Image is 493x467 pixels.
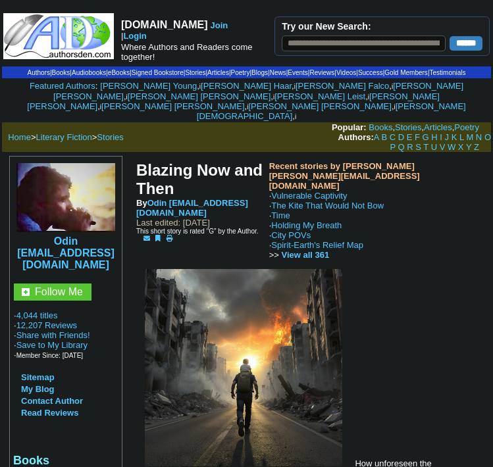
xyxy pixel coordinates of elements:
[271,240,363,250] a: Spirit-Earth's Relief Map
[123,31,146,41] b: Login
[16,340,88,350] a: Save to My Library
[271,210,290,220] a: Time
[407,142,413,152] a: R
[108,69,130,76] a: eBooks
[17,235,115,270] a: Odin [EMAIL_ADDRESS][DOMAIN_NAME]
[440,132,442,142] a: I
[466,142,471,152] a: Y
[27,91,440,111] a: [PERSON_NAME] [PERSON_NAME]
[16,320,78,330] a: 12,207 Reviews
[21,372,55,382] a: Sitemap
[374,132,379,142] a: A
[211,20,228,30] a: Join
[132,69,184,76] a: Signed Bookstore
[101,101,244,111] a: [PERSON_NAME] [PERSON_NAME]
[21,396,83,406] a: Contact Author
[431,132,437,142] a: H
[295,113,296,120] font: i
[452,132,457,142] a: K
[269,161,420,191] b: Recent stories by [PERSON_NAME] [PERSON_NAME][EMAIL_ADDRESS][DOMAIN_NAME]
[72,69,106,76] a: Audiobooks
[16,352,84,359] font: Member Since: [DATE]
[136,161,263,197] font: Blazing Now and Then
[136,228,259,235] font: This short story is rated "G" by the Author.
[294,83,296,90] font: i
[309,69,334,76] a: Reviews
[394,103,396,111] font: i
[207,69,229,76] a: Articles
[197,101,466,121] a: [PERSON_NAME] [DEMOGRAPHIC_DATA]
[27,81,465,121] font: , , , , , , , , , ,
[199,83,201,90] font: i
[14,330,90,360] font: · · ·
[35,286,83,297] a: Follow Me
[476,132,482,142] a: N
[390,132,396,142] a: C
[440,142,446,152] a: V
[128,91,271,101] a: [PERSON_NAME] [PERSON_NAME]
[368,93,369,101] font: i
[384,69,428,76] a: Gold Members
[136,198,248,218] a: Odin [EMAIL_ADDRESS][DOMAIN_NAME]
[448,142,455,152] a: W
[251,69,268,76] a: Blogs
[269,220,363,260] font: ·
[13,454,49,467] b: Books
[22,288,30,296] img: gc.jpg
[21,408,78,418] a: Read Reviews
[429,69,465,76] a: Testimonials
[126,93,128,101] font: i
[423,142,428,152] a: T
[30,81,95,91] a: Featured Authors
[121,42,252,62] font: Where Authors and Readers come together!
[466,132,473,142] a: M
[424,122,452,132] a: Articles
[336,69,356,76] a: Videos
[100,103,101,111] font: i
[271,191,347,201] a: Vulnerable Captivity
[27,69,49,76] a: Authors
[185,69,205,76] a: Stories
[431,142,437,152] a: U
[30,81,97,91] font: :
[281,250,329,260] a: View all 361
[3,132,124,142] font: > >
[459,132,464,142] a: L
[454,122,479,132] a: Poetry
[121,19,208,30] font: [DOMAIN_NAME]
[21,384,55,394] a: My Blog
[271,220,342,230] a: Holding My Breath
[415,132,420,142] a: F
[136,218,210,228] font: Last edited: [DATE]
[269,191,384,260] font: ·
[270,69,286,76] a: News
[423,132,429,142] a: G
[248,101,391,111] a: [PERSON_NAME] [PERSON_NAME]
[97,132,123,142] a: Stories
[369,122,392,132] a: Books
[201,81,292,91] a: [PERSON_NAME] Haar
[121,31,149,41] font: |
[390,142,395,152] a: P
[53,81,463,101] a: [PERSON_NAME] [PERSON_NAME]
[247,103,248,111] font: i
[145,269,342,466] img: 70668.jpg
[271,201,384,210] a: The Kite That Would Not Bow
[16,163,115,232] img: 88864.jpg
[274,91,365,101] a: [PERSON_NAME] Leist
[136,198,248,218] b: By
[332,122,367,132] b: Popular:
[392,83,393,90] font: i
[398,132,404,142] a: D
[8,132,31,142] a: Home
[100,81,197,91] a: [PERSON_NAME] Young
[381,132,387,142] a: B
[231,69,250,76] a: Poetry
[358,69,383,76] a: Success
[16,310,58,320] a: 4,044 titles
[288,69,308,76] a: Events
[269,210,363,260] font: ·
[484,132,491,142] a: O
[269,201,384,260] font: ·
